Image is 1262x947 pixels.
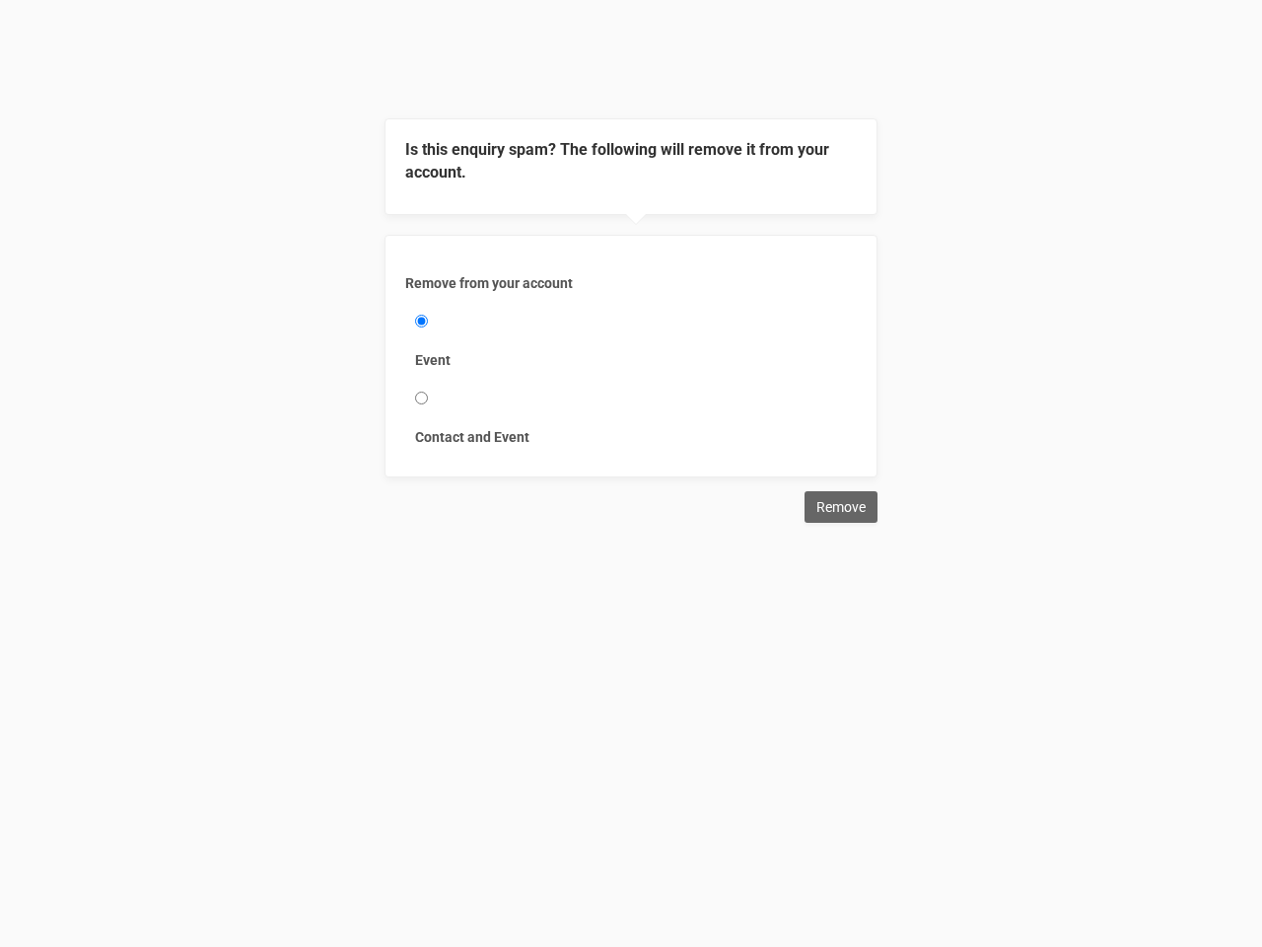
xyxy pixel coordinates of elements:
label: Remove from your account [405,273,857,293]
legend: Is this enquiry spam? The following will remove it from your account. [405,139,857,184]
label: Event [415,350,847,370]
input: Remove [805,491,877,523]
label: Contact and Event [415,427,847,447]
input: Event [415,315,428,328]
input: Contact and Event [415,392,428,404]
